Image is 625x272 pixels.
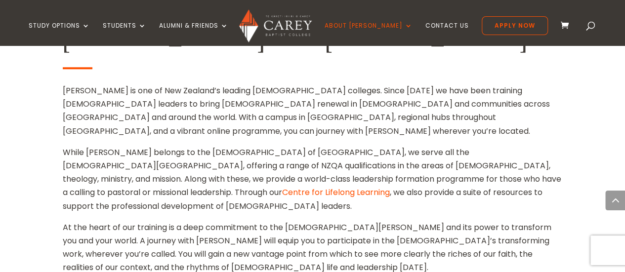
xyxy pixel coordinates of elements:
a: Students [103,22,146,45]
a: Contact Us [425,22,469,45]
a: Study Options [29,22,90,45]
a: Alumni & Friends [159,22,228,45]
a: Centre for Lifelong Learning [282,187,390,198]
a: Apply Now [482,16,548,35]
img: Carey Baptist College [239,9,312,42]
a: About [PERSON_NAME] [325,22,413,45]
p: While [PERSON_NAME] belongs to the [DEMOGRAPHIC_DATA] of [GEOGRAPHIC_DATA], we serve all the [DEM... [63,146,563,221]
p: [PERSON_NAME] is one of New Zealand’s leading [DEMOGRAPHIC_DATA] colleges. Since [DATE] we have b... [63,84,563,146]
